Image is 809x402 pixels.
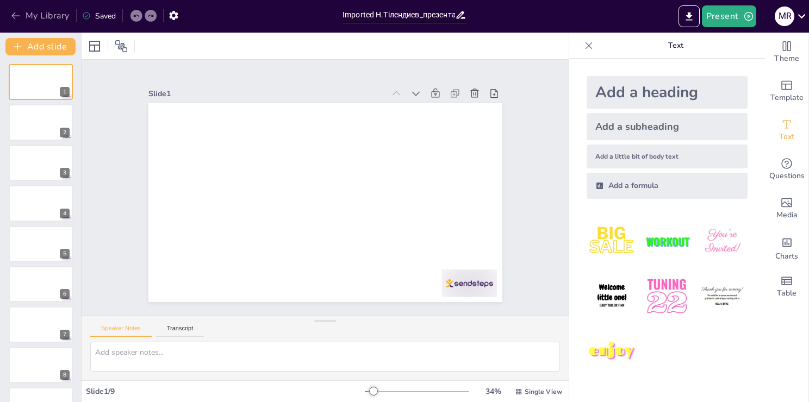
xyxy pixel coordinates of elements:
[697,216,748,267] img: 3.jpeg
[587,145,748,168] div: Add a little bit of body text
[5,38,76,55] button: Add slide
[343,7,455,23] input: Insert title
[769,170,805,182] span: Questions
[587,113,748,140] div: Add a subheading
[777,287,796,299] span: Table
[770,92,804,104] span: Template
[60,330,70,340] div: 7
[776,209,798,221] span: Media
[587,326,637,377] img: 7.jpeg
[60,289,70,299] div: 6
[9,226,73,262] div: 5
[779,131,794,143] span: Text
[702,5,756,27] button: Present
[765,189,808,228] div: Add images, graphics, shapes or video
[774,53,799,65] span: Theme
[60,209,70,218] div: 4
[9,266,73,302] div: 6
[9,347,73,383] div: 8
[775,250,798,262] span: Charts
[765,267,808,306] div: Add a table
[60,249,70,259] div: 5
[598,33,754,59] p: Text
[115,40,128,53] span: Position
[765,72,808,111] div: Add ready made slides
[525,387,562,396] span: Single View
[407,21,442,257] div: Slide 1
[86,37,103,55] div: Layout
[642,216,692,267] img: 2.jpeg
[86,386,365,397] div: Slide 1 / 9
[587,271,637,322] img: 4.jpeg
[765,150,808,189] div: Get real-time input from your audience
[587,76,748,109] div: Add a heading
[82,11,116,21] div: Saved
[587,173,748,199] div: Add a formula
[679,5,700,27] button: Export to PowerPoint
[60,370,70,380] div: 8
[8,7,74,24] button: My Library
[9,306,73,342] div: 7
[90,325,152,337] button: Speaker Notes
[697,271,748,322] img: 6.jpeg
[60,128,70,137] div: 2
[775,5,794,27] button: M R
[60,168,70,178] div: 3
[60,87,70,97] div: 1
[9,64,73,100] div: 1
[9,145,73,181] div: 3
[642,271,692,322] img: 5.jpeg
[9,104,73,140] div: 2
[480,386,506,397] div: 34 %
[775,7,794,26] div: M R
[587,216,637,267] img: 1.jpeg
[765,111,808,150] div: Add text boxes
[765,228,808,267] div: Add charts and graphs
[156,325,204,337] button: Transcript
[9,185,73,221] div: 4
[765,33,808,72] div: Change the overall theme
